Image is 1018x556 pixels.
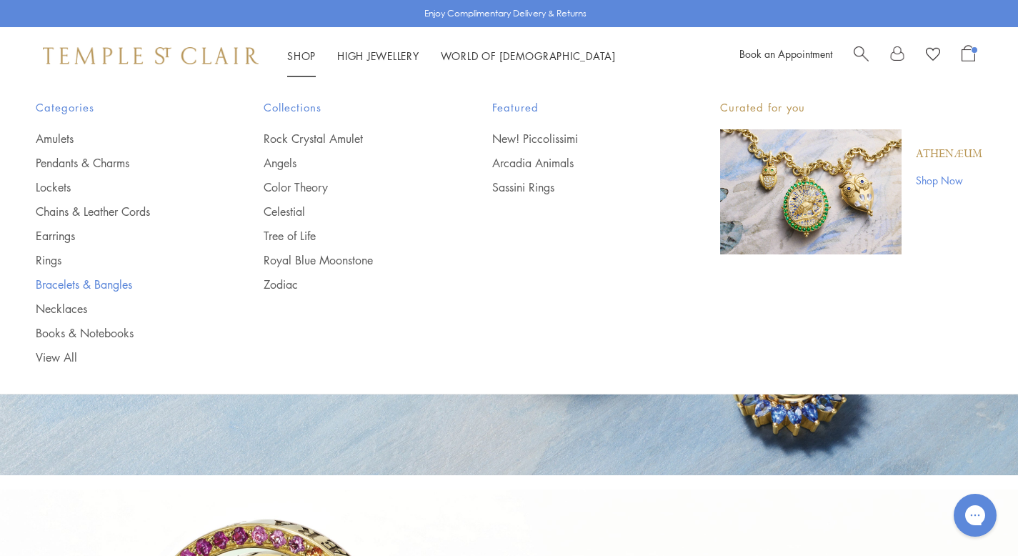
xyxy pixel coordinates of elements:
[947,489,1004,542] iframe: Gorgias live chat messenger
[287,47,616,65] nav: Main navigation
[264,179,434,195] a: Color Theory
[36,179,206,195] a: Lockets
[739,46,832,61] a: Book an Appointment
[720,99,982,116] p: Curated for you
[264,155,434,171] a: Angels
[264,252,434,268] a: Royal Blue Moonstone
[962,45,975,66] a: Open Shopping Bag
[916,147,982,162] a: Athenæum
[36,155,206,171] a: Pendants & Charms
[916,172,982,188] a: Shop Now
[264,228,434,244] a: Tree of Life
[36,99,206,116] span: Categories
[43,47,259,64] img: Temple St. Clair
[424,6,587,21] p: Enjoy Complimentary Delivery & Returns
[36,349,206,365] a: View All
[264,277,434,292] a: Zodiac
[926,45,940,66] a: View Wishlist
[36,204,206,219] a: Chains & Leather Cords
[441,49,616,63] a: World of [DEMOGRAPHIC_DATA]World of [DEMOGRAPHIC_DATA]
[264,99,434,116] span: Collections
[492,99,663,116] span: Featured
[854,45,869,66] a: Search
[492,131,663,147] a: New! Piccolissimi
[492,179,663,195] a: Sassini Rings
[36,325,206,341] a: Books & Notebooks
[264,131,434,147] a: Rock Crystal Amulet
[36,252,206,268] a: Rings
[36,277,206,292] a: Bracelets & Bangles
[287,49,316,63] a: ShopShop
[36,131,206,147] a: Amulets
[36,228,206,244] a: Earrings
[264,204,434,219] a: Celestial
[36,301,206,317] a: Necklaces
[337,49,419,63] a: High JewelleryHigh Jewellery
[492,155,663,171] a: Arcadia Animals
